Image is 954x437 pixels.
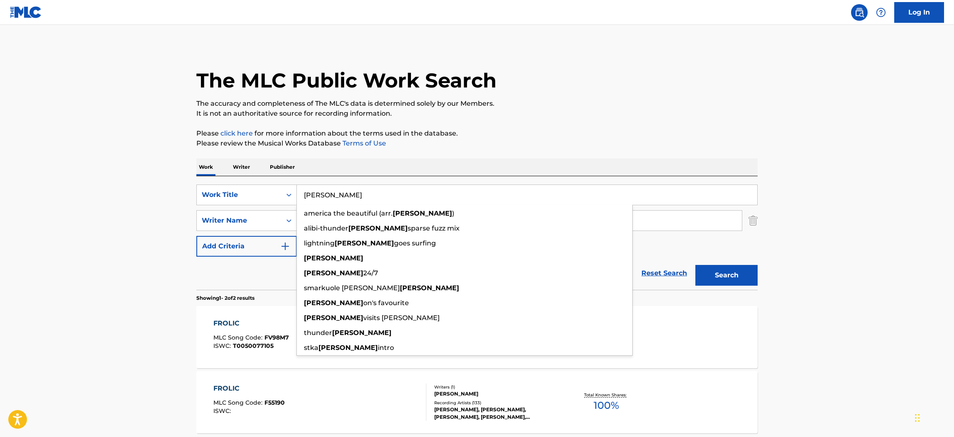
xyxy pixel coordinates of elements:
[220,129,253,137] a: click here
[304,224,348,232] span: alibi-thunder
[304,269,363,277] strong: [PERSON_NAME]
[304,284,400,292] span: smarkuole [PERSON_NAME]
[196,129,758,138] p: Please for more information about the terms used in the database.
[584,392,629,398] p: Total Known Shares:
[233,342,274,350] span: T0050077105
[434,400,560,406] div: Recording Artists ( 133 )
[196,138,758,148] p: Please review the Musical Works Database
[264,399,285,406] span: F55190
[213,384,285,393] div: FROLIC
[213,407,233,415] span: ISWC :
[213,399,264,406] span: MLC Song Code :
[202,216,276,226] div: Writer Name
[280,241,290,251] img: 9d2ae6d4665cec9f34b9.svg
[213,318,289,328] div: FROLIC
[394,239,436,247] span: goes surfing
[304,344,318,352] span: stka
[318,344,378,352] strong: [PERSON_NAME]
[637,264,691,282] a: Reset Search
[363,314,440,322] span: visits [PERSON_NAME]
[213,334,264,341] span: MLC Song Code :
[196,236,297,257] button: Add Criteria
[196,371,758,433] a: FROLICMLC Song Code:F55190ISWC:Writers (1)[PERSON_NAME]Recording Artists (133)[PERSON_NAME], [PER...
[378,344,394,352] span: intro
[196,109,758,119] p: It is not an authoritative source for recording information.
[363,269,378,277] span: 24/7
[393,209,452,217] strong: [PERSON_NAME]
[695,265,758,286] button: Search
[10,6,42,18] img: MLC Logo
[196,306,758,368] a: FROLICMLC Song Code:FV98M7ISWC:T0050077105Writers (1)[PERSON_NAME]Recording Artists (59)[PERSON_N...
[434,406,560,421] div: [PERSON_NAME], [PERSON_NAME], [PERSON_NAME], [PERSON_NAME], [PERSON_NAME]
[264,334,289,341] span: FV98M7
[304,299,363,307] strong: [PERSON_NAME]
[594,398,619,413] span: 100 %
[335,239,394,247] strong: [PERSON_NAME]
[348,224,408,232] strong: [PERSON_NAME]
[915,405,920,430] div: Drag
[434,390,560,398] div: [PERSON_NAME]
[230,158,252,176] p: Writer
[196,294,254,302] p: Showing 1 - 2 of 2 results
[213,342,233,350] span: ISWC :
[304,209,393,217] span: america the beautiful (arr.
[196,99,758,109] p: The accuracy and completeness of The MLC's data is determined solely by our Members.
[196,68,497,93] h1: The MLC Public Work Search
[267,158,297,176] p: Publisher
[912,397,954,437] iframe: Chat Widget
[363,299,409,307] span: on's favourite
[196,158,215,176] p: Work
[341,139,386,147] a: Terms of Use
[854,7,864,17] img: search
[873,4,889,21] div: Help
[749,210,758,231] img: Delete Criterion
[894,2,944,23] a: Log In
[304,314,363,322] strong: [PERSON_NAME]
[332,329,391,337] strong: [PERSON_NAME]
[876,7,886,17] img: help
[196,185,758,290] form: Search Form
[202,190,276,200] div: Work Title
[304,254,363,262] strong: [PERSON_NAME]
[452,209,454,217] span: )
[304,239,335,247] span: lightning
[408,224,460,232] span: sparse fuzz mix
[434,384,560,390] div: Writers ( 1 )
[304,329,332,337] span: thunder
[851,4,868,21] a: Public Search
[400,284,459,292] strong: [PERSON_NAME]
